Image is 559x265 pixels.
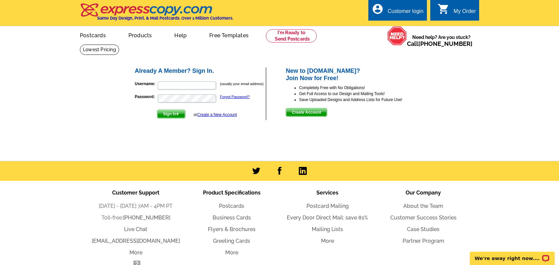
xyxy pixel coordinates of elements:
[403,203,443,209] a: About the Team
[306,203,349,209] a: Postcard Mailing
[316,190,338,196] span: Services
[418,40,472,47] a: [PHONE_NUMBER]
[438,7,476,16] a: shopping_cart My Order
[466,244,559,265] iframe: LiveChat chat widget
[220,95,250,99] a: Forgot Password?
[203,190,261,196] span: Product Specifications
[312,226,343,232] a: Mailing Lists
[88,214,184,222] li: Toll-free:
[225,249,238,256] a: More
[387,26,407,46] img: help
[135,81,157,87] label: Username:
[199,27,259,43] a: Free Templates
[286,108,327,116] span: Create Account
[69,27,116,43] a: Postcards
[286,67,425,82] h2: New to [DOMAIN_NAME]? Join Now for Free!
[286,108,327,117] button: Create Account
[97,16,233,21] h4: Same Day Design, Print, & Mail Postcards. Over 1 Million Customers.
[299,85,425,91] li: Completely Free with No Obligations!
[372,3,384,15] i: account_circle
[157,110,185,118] button: Sign In
[390,214,457,221] a: Customer Success Stories
[372,7,424,16] a: account_circle Customer login
[403,238,444,244] a: Partner Program
[407,226,440,232] a: Case Studies
[176,112,179,115] img: button-next-arrow-white.png
[321,238,334,244] a: More
[407,40,472,47] span: Call
[135,67,266,75] h2: Already A Member? Sign In.
[213,214,251,221] a: Business Cards
[194,112,237,118] div: or
[438,3,450,15] i: shopping_cart
[299,97,425,103] li: Save Uploaded Designs and Address Lists for Future Use!
[454,8,476,18] div: My Order
[92,238,180,244] a: [EMAIL_ADDRESS][DOMAIN_NAME]
[123,214,170,221] a: [PHONE_NUMBER]
[220,82,264,86] small: (usually your email address)
[208,226,256,232] a: Flyers & Brochures
[388,8,424,18] div: Customer login
[88,202,184,210] li: [DATE] - [DATE] 7AM - 4PM PT
[299,91,425,97] li: Get Full Access to our Design and Mailing Tools!
[406,190,441,196] span: Our Company
[407,34,476,47] span: Need help? Are you stuck?
[118,27,163,43] a: Products
[135,94,157,100] label: Password:
[112,190,159,196] span: Customer Support
[197,112,237,117] a: Create a New Account
[124,226,147,232] a: Live Chat
[219,203,244,209] a: Postcards
[164,27,197,43] a: Help
[129,249,142,256] a: More
[213,238,250,244] a: Greeting Cards
[80,8,233,21] a: Same Day Design, Print, & Mail Postcards. Over 1 Million Customers.
[287,214,368,221] a: Every Door Direct Mail: save 81%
